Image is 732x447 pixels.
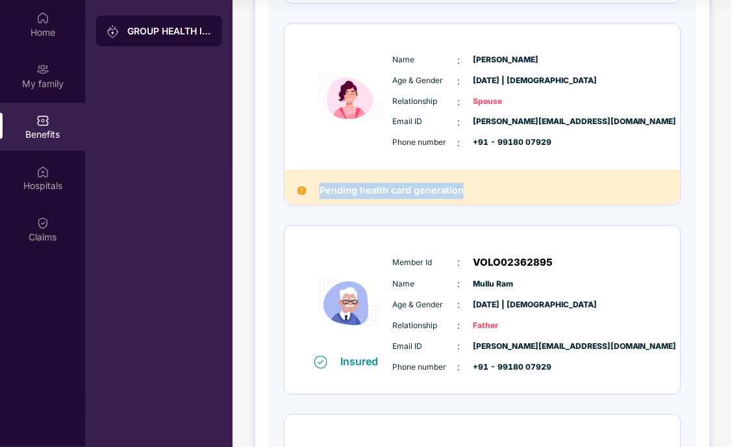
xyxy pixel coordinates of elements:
[107,25,120,38] img: svg+xml;base64,PHN2ZyB3aWR0aD0iMjAiIGhlaWdodD0iMjAiIHZpZXdCb3g9IjAgMCAyMCAyMCIgZmlsbD0ibm9uZSIgeG...
[473,54,538,66] span: [PERSON_NAME]
[36,217,49,230] img: svg+xml;base64,PHN2ZyBpZD0iQ2xhaW0iIHhtbG5zPSJodHRwOi8vd3d3LnczLm9yZy8yMDAwL3N2ZyIgd2lkdGg9IjIwIi...
[473,362,538,374] span: +91 - 99180 07929
[127,25,212,38] div: GROUP HEALTH INSURANCE
[392,96,457,108] span: Relationship
[392,279,457,291] span: Name
[392,362,457,374] span: Phone number
[297,186,307,196] img: Pending
[36,63,49,76] img: svg+xml;base64,PHN2ZyB3aWR0aD0iMjAiIGhlaWdodD0iMjAiIHZpZXdCb3g9IjAgMCAyMCAyMCIgZmlsbD0ibm9uZSIgeG...
[314,356,327,369] img: svg+xml;base64,PHN2ZyB4bWxucz0iaHR0cDovL3d3dy53My5vcmcvMjAwMC9zdmciIHdpZHRoPSIxNiIgaGVpZ2h0PSIxNi...
[36,114,49,127] img: svg+xml;base64,PHN2ZyBpZD0iQmVuZWZpdHMiIHhtbG5zPSJodHRwOi8vd3d3LnczLm9yZy8yMDAwL3N2ZyIgd2lkdGg9Ij...
[457,319,460,333] span: :
[311,251,389,354] img: icon
[473,341,538,353] span: [PERSON_NAME][EMAIL_ADDRESS][DOMAIN_NAME]
[473,75,538,87] span: [DATE] | [DEMOGRAPHIC_DATA]
[457,298,460,313] span: :
[36,12,49,25] img: svg+xml;base64,PHN2ZyBpZD0iSG9tZSIgeG1sbnM9Imh0dHA6Ly93d3cudzMub3JnLzIwMDAvc3ZnIiB3aWR0aD0iMjAiIG...
[457,361,460,375] span: :
[473,137,538,149] span: +91 - 99180 07929
[311,45,389,148] img: icon
[473,96,538,108] span: Spouse
[457,256,460,270] span: :
[473,255,553,271] span: VOLO02362895
[457,136,460,151] span: :
[392,341,457,353] span: Email ID
[392,75,457,87] span: Age & Gender
[457,74,460,88] span: :
[473,279,538,291] span: Mullu Ram
[457,277,460,292] span: :
[392,116,457,129] span: Email ID
[473,320,538,333] span: Father
[457,340,460,354] span: :
[457,95,460,109] span: :
[457,116,460,130] span: :
[392,54,457,66] span: Name
[392,320,457,333] span: Relationship
[392,300,457,312] span: Age & Gender
[36,166,49,179] img: svg+xml;base64,PHN2ZyBpZD0iSG9zcGl0YWxzIiB4bWxucz0iaHR0cDovL3d3dy53My5vcmcvMjAwMC9zdmciIHdpZHRoPS...
[457,53,460,68] span: :
[340,355,386,368] div: Insured
[392,257,457,270] span: Member Id
[320,183,464,199] h2: Pending health card generation
[473,300,538,312] span: [DATE] | [DEMOGRAPHIC_DATA]
[473,116,538,129] span: [PERSON_NAME][EMAIL_ADDRESS][DOMAIN_NAME]
[392,137,457,149] span: Phone number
